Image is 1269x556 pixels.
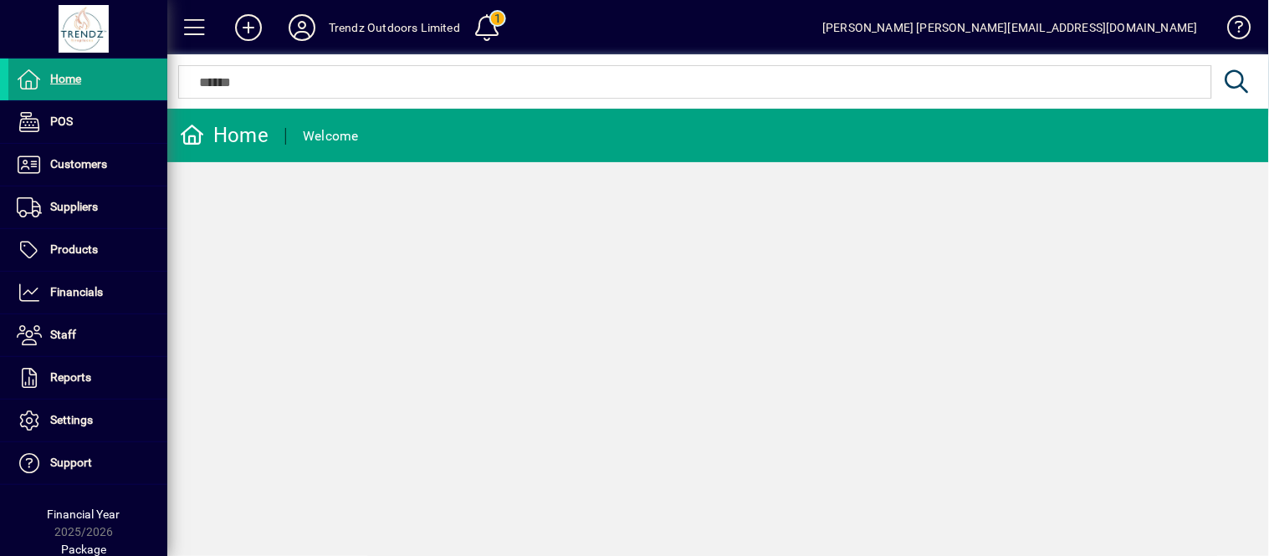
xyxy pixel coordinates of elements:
span: Staff [50,328,76,341]
span: Support [50,456,92,469]
a: Reports [8,357,167,399]
span: Products [50,242,98,256]
div: Welcome [303,123,359,150]
a: Settings [8,400,167,441]
span: Package [61,543,106,556]
span: Suppliers [50,200,98,213]
span: Financial Year [48,508,120,521]
a: Knowledge Base [1215,3,1248,58]
span: Home [50,72,81,85]
a: Support [8,442,167,484]
div: Trendz Outdoors Limited [329,14,460,41]
div: [PERSON_NAME] [PERSON_NAME][EMAIL_ADDRESS][DOMAIN_NAME] [822,14,1198,41]
span: POS [50,115,73,128]
a: Products [8,229,167,271]
span: Customers [50,157,107,171]
a: Staff [8,314,167,356]
a: Financials [8,272,167,314]
div: Home [180,122,269,149]
span: Reports [50,370,91,384]
a: Suppliers [8,186,167,228]
span: Financials [50,285,103,298]
a: Customers [8,144,167,186]
button: Add [222,13,275,43]
a: POS [8,101,167,143]
span: Settings [50,413,93,426]
button: Profile [275,13,329,43]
